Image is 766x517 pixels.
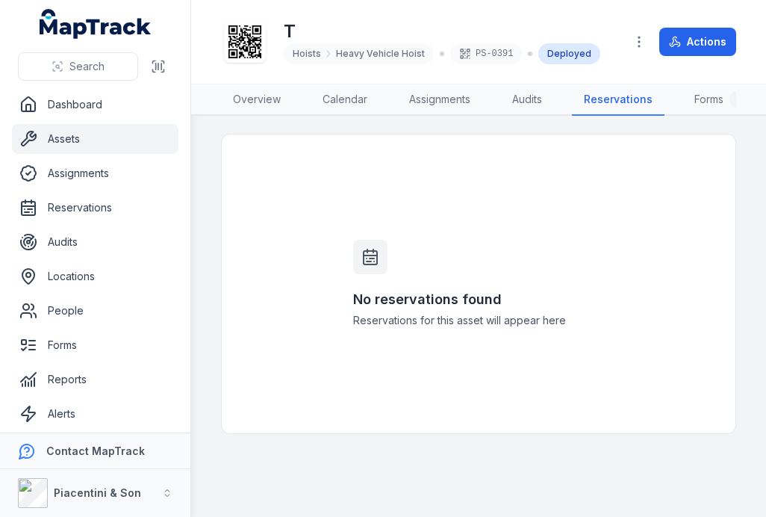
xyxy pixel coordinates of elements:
[12,90,178,120] a: Dashboard
[12,124,178,154] a: Assets
[54,486,141,499] strong: Piacentini & Son
[538,43,600,64] div: Deployed
[450,43,522,64] div: PS-0391
[221,84,293,116] a: Overview
[18,52,138,81] button: Search
[284,19,600,43] h1: T
[397,84,482,116] a: Assignments
[353,313,604,328] span: Reservations for this asset will appear here
[69,59,105,74] span: Search
[572,84,664,116] a: Reservations
[46,445,145,457] strong: Contact MapTrack
[353,289,604,310] h3: No reservations found
[500,84,554,116] a: Audits
[12,296,178,326] a: People
[12,158,178,188] a: Assignments
[659,28,736,56] button: Actions
[12,193,178,223] a: Reservations
[12,227,178,257] a: Audits
[293,48,321,60] span: Hoists
[311,84,379,116] a: Calendar
[729,90,747,108] div: 1
[40,9,152,39] a: MapTrack
[12,365,178,394] a: Reports
[336,48,425,60] span: Heavy Vehicle Hoist
[682,84,759,116] a: Forms1
[12,261,178,291] a: Locations
[12,399,178,429] a: Alerts
[12,330,178,360] a: Forms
